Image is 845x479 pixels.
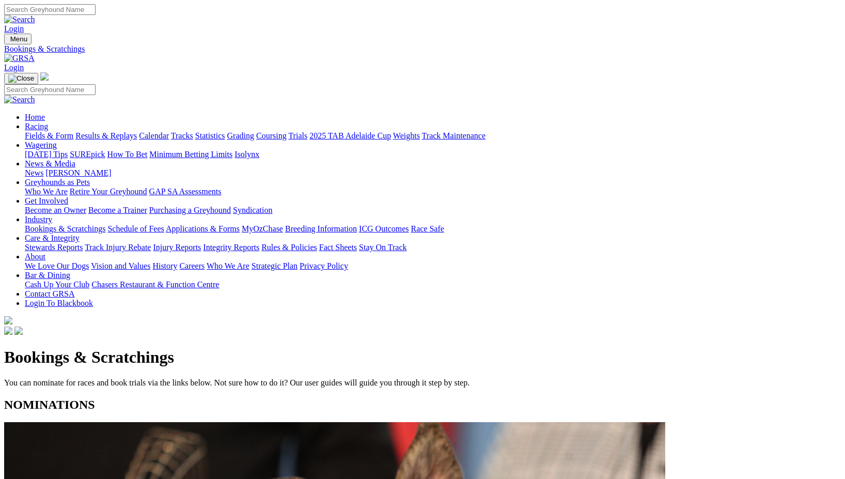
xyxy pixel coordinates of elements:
a: Race Safe [411,224,444,233]
a: Retire Your Greyhound [70,187,147,196]
a: ICG Outcomes [359,224,409,233]
a: SUREpick [70,150,105,159]
img: GRSA [4,54,35,63]
img: Search [4,95,35,104]
a: Vision and Values [91,261,150,270]
a: Login [4,24,24,33]
a: Who We Are [207,261,249,270]
a: We Love Our Dogs [25,261,89,270]
h2: NOMINATIONS [4,398,841,412]
a: Careers [179,261,205,270]
div: Industry [25,224,841,234]
div: Greyhounds as Pets [25,187,841,196]
img: twitter.svg [14,327,23,335]
a: Become an Owner [25,206,86,214]
a: Bar & Dining [25,271,70,280]
a: Chasers Restaurant & Function Centre [91,280,219,289]
img: logo-grsa-white.png [40,72,49,81]
a: Bookings & Scratchings [25,224,105,233]
a: Track Injury Rebate [85,243,151,252]
a: Breeding Information [285,224,357,233]
a: Syndication [233,206,272,214]
a: Cash Up Your Club [25,280,89,289]
a: Coursing [256,131,287,140]
input: Search [4,4,96,15]
div: Racing [25,131,841,141]
img: facebook.svg [4,327,12,335]
img: logo-grsa-white.png [4,316,12,325]
a: Tracks [171,131,193,140]
a: Isolynx [234,150,259,159]
a: Wagering [25,141,57,149]
img: Close [8,74,34,83]
div: About [25,261,841,271]
a: MyOzChase [242,224,283,233]
a: Who We Are [25,187,68,196]
a: Fields & Form [25,131,73,140]
div: News & Media [25,168,841,178]
a: Results & Replays [75,131,137,140]
a: Get Involved [25,196,68,205]
a: Care & Integrity [25,234,80,242]
a: GAP SA Assessments [149,187,222,196]
a: Fact Sheets [319,243,357,252]
img: Search [4,15,35,24]
a: Racing [25,122,48,131]
a: Bookings & Scratchings [4,44,841,54]
a: Trials [288,131,307,140]
a: Minimum Betting Limits [149,150,232,159]
a: Industry [25,215,52,224]
a: Weights [393,131,420,140]
a: Home [25,113,45,121]
a: News & Media [25,159,75,168]
a: Become a Trainer [88,206,147,214]
a: 2025 TAB Adelaide Cup [309,131,391,140]
a: Integrity Reports [203,243,259,252]
a: Applications & Forms [166,224,240,233]
a: Login To Blackbook [25,299,93,307]
a: Stewards Reports [25,243,83,252]
a: Schedule of Fees [107,224,164,233]
a: News [25,168,43,177]
a: Contact GRSA [25,289,74,298]
a: Injury Reports [153,243,201,252]
div: Bar & Dining [25,280,841,289]
a: Rules & Policies [261,243,317,252]
a: Grading [227,131,254,140]
a: Privacy Policy [300,261,348,270]
a: Greyhounds as Pets [25,178,90,187]
a: [DATE] Tips [25,150,68,159]
a: [PERSON_NAME] [45,168,111,177]
h1: Bookings & Scratchings [4,348,841,367]
a: Strategic Plan [252,261,298,270]
a: Track Maintenance [422,131,486,140]
a: History [152,261,177,270]
input: Search [4,84,96,95]
button: Toggle navigation [4,34,32,44]
button: Toggle navigation [4,73,38,84]
a: Calendar [139,131,169,140]
div: Wagering [25,150,841,159]
a: Statistics [195,131,225,140]
span: Menu [10,35,27,43]
p: You can nominate for races and book trials via the links below. Not sure how to do it? Our user g... [4,378,841,388]
div: Get Involved [25,206,841,215]
a: Login [4,63,24,72]
a: Purchasing a Greyhound [149,206,231,214]
a: Stay On Track [359,243,406,252]
a: About [25,252,45,261]
div: Care & Integrity [25,243,841,252]
a: How To Bet [107,150,148,159]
